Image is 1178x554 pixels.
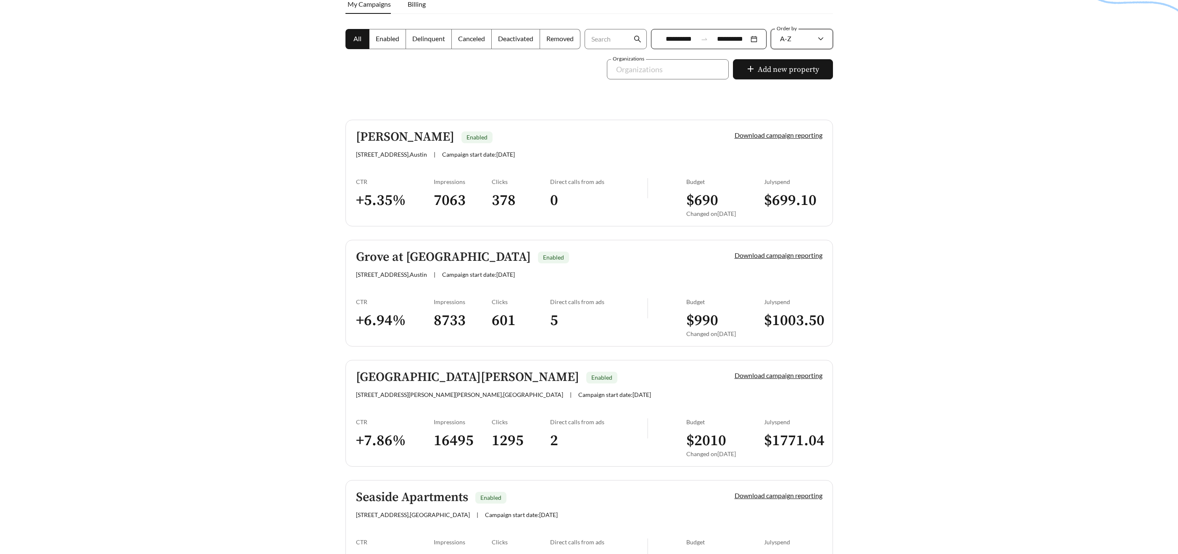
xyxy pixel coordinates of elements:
span: Add new property [758,64,819,75]
span: Enabled [466,134,488,141]
span: A-Z [780,34,791,42]
span: Campaign start date: [DATE] [485,511,558,518]
span: plus [747,65,754,74]
div: Clicks [492,538,550,546]
div: Budget [686,178,764,185]
h3: 1295 [492,431,550,450]
div: CTR [356,298,434,305]
div: Clicks [492,298,550,305]
h3: 8733 [434,311,492,330]
a: Download campaign reporting [735,491,822,499]
h3: 378 [492,191,550,210]
h3: + 5.35 % [356,191,434,210]
a: Download campaign reporting [735,131,822,139]
span: | [570,391,572,398]
a: Download campaign reporting [735,251,822,259]
div: Direct calls from ads [550,418,647,425]
h3: $ 690 [686,191,764,210]
div: Impressions [434,178,492,185]
h3: $ 990 [686,311,764,330]
span: search [634,35,641,43]
a: Grove at [GEOGRAPHIC_DATA]Enabled[STREET_ADDRESS],Austin|Campaign start date:[DATE]Download campa... [345,240,833,347]
div: Impressions [434,298,492,305]
h3: 2 [550,431,647,450]
h3: 601 [492,311,550,330]
span: Campaign start date: [DATE] [442,151,515,158]
span: [STREET_ADDRESS][PERSON_NAME][PERSON_NAME] , [GEOGRAPHIC_DATA] [356,391,563,398]
div: July spend [764,538,822,546]
span: All [353,34,361,42]
span: Campaign start date: [DATE] [578,391,651,398]
span: Canceled [458,34,485,42]
div: Impressions [434,418,492,425]
h3: $ 699.10 [764,191,822,210]
span: to [701,35,708,43]
div: July spend [764,298,822,305]
h3: 7063 [434,191,492,210]
div: Budget [686,298,764,305]
span: | [434,271,435,278]
button: plusAdd new property [733,59,833,79]
h3: 0 [550,191,647,210]
span: Deactivated [498,34,533,42]
span: [STREET_ADDRESS] , Austin [356,151,427,158]
span: Enabled [543,254,564,261]
span: Enabled [376,34,399,42]
h5: [GEOGRAPHIC_DATA][PERSON_NAME] [356,370,579,384]
img: line [647,298,648,318]
h5: Seaside Apartments [356,491,468,504]
div: Impressions [434,538,492,546]
div: CTR [356,418,434,425]
div: CTR [356,178,434,185]
div: Budget [686,418,764,425]
span: Delinquent [412,34,445,42]
h3: $ 2010 [686,431,764,450]
h3: 5 [550,311,647,330]
h3: + 7.86 % [356,431,434,450]
a: [GEOGRAPHIC_DATA][PERSON_NAME]Enabled[STREET_ADDRESS][PERSON_NAME][PERSON_NAME],[GEOGRAPHIC_DATA]... [345,360,833,467]
h3: $ 1003.50 [764,311,822,330]
span: [STREET_ADDRESS] , [GEOGRAPHIC_DATA] [356,511,470,518]
span: [STREET_ADDRESS] , Austin [356,271,427,278]
div: Changed on [DATE] [686,450,764,457]
div: CTR [356,538,434,546]
span: | [434,151,435,158]
div: Changed on [DATE] [686,210,764,217]
a: [PERSON_NAME]Enabled[STREET_ADDRESS],Austin|Campaign start date:[DATE]Download campaign reporting... [345,120,833,226]
a: Download campaign reporting [735,371,822,379]
span: | [477,511,478,518]
h5: Grove at [GEOGRAPHIC_DATA] [356,250,531,264]
div: Direct calls from ads [550,298,647,305]
span: Removed [546,34,574,42]
span: Enabled [591,374,612,381]
div: July spend [764,418,822,425]
div: Direct calls from ads [550,538,647,546]
div: Changed on [DATE] [686,330,764,337]
span: swap-right [701,35,708,43]
h3: $ 1771.04 [764,431,822,450]
div: Direct calls from ads [550,178,647,185]
h3: 16495 [434,431,492,450]
div: Clicks [492,418,550,425]
div: July spend [764,178,822,185]
span: Campaign start date: [DATE] [442,271,515,278]
img: line [647,418,648,438]
div: Clicks [492,178,550,185]
div: Budget [686,538,764,546]
h3: + 6.94 % [356,311,434,330]
span: Enabled [480,494,501,501]
img: line [647,178,648,198]
h5: [PERSON_NAME] [356,130,454,144]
